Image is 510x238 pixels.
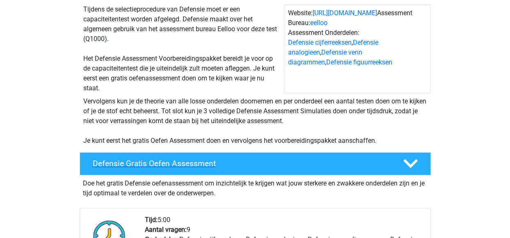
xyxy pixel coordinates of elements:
[326,58,392,66] a: Defensie figuurreeksen
[284,5,430,93] div: Website: Assessment Bureau: Assessment Onderdelen: , , ,
[80,5,284,93] div: Tijdens de selectieprocedure van Defensie moet er een capaciteitentest worden afgelegd. Defensie ...
[288,39,378,56] a: Defensie analogieen
[76,152,434,175] a: Defensie Gratis Oefen Assessment
[145,226,187,233] b: Aantal vragen:
[145,216,158,224] b: Tijd:
[310,19,327,27] a: eelloo
[80,96,430,146] div: Vervolgens kun je de theorie van alle losse onderdelen doornemen en per onderdeel een aantal test...
[80,175,431,198] div: Doe het gratis Defensie oefenassessment om inzichtelijk te krijgen wat jouw sterkere en zwakkere ...
[313,9,377,17] a: [URL][DOMAIN_NAME]
[288,39,352,46] a: Defensie cijferreeksen
[288,48,362,66] a: Defensie venn diagrammen
[93,159,390,168] h4: Defensie Gratis Oefen Assessment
